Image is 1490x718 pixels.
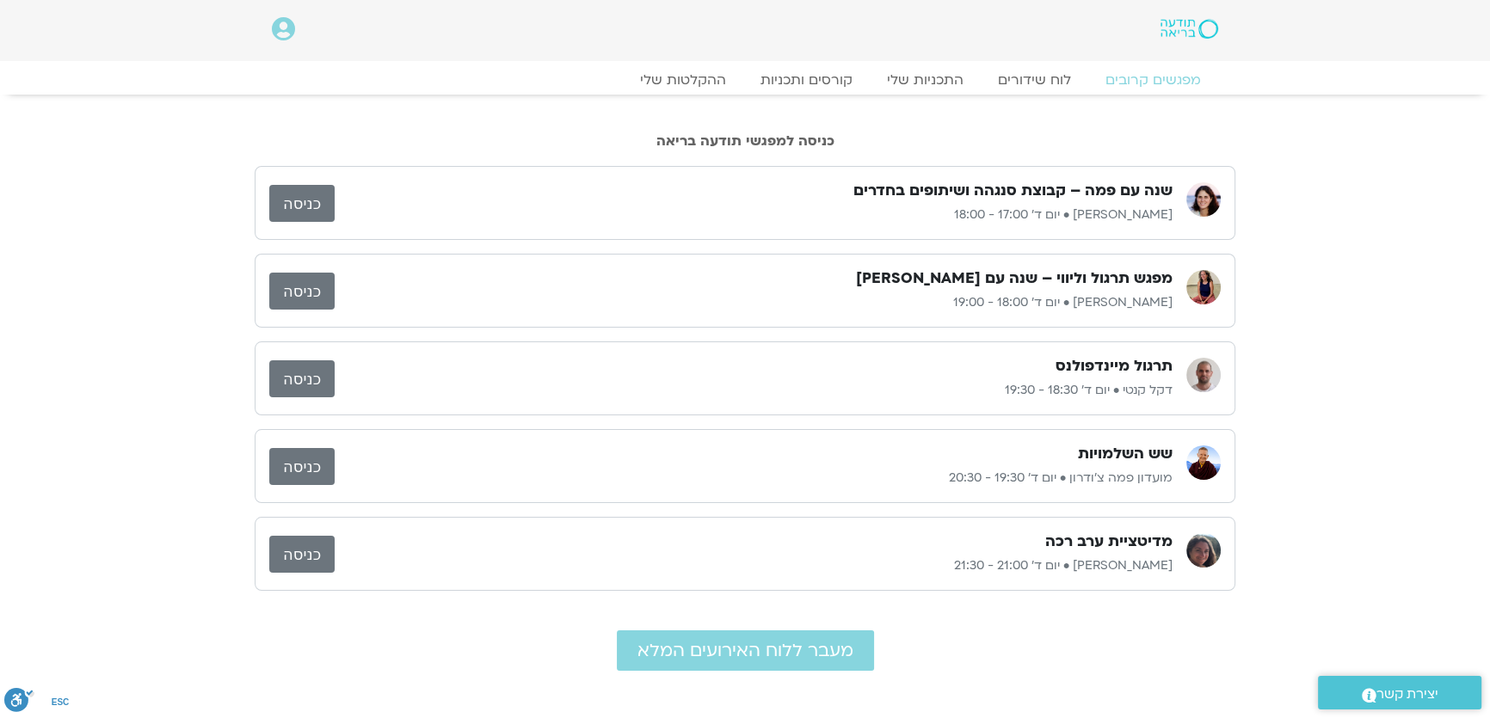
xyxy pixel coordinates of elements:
[272,71,1218,89] nav: Menu
[743,71,870,89] a: קורסים ותכניות
[870,71,981,89] a: התכניות שלי
[269,273,335,310] a: כניסה
[255,133,1235,149] h2: כניסה למפגשי תודעה בריאה
[853,181,1173,201] h3: שנה עם פמה – קבוצת סנגהה ושיתופים בחדרים
[1045,531,1173,552] h3: מדיטציית ערב רכה
[269,360,335,397] a: כניסה
[1088,71,1218,89] a: מפגשים קרובים
[335,380,1173,401] p: דקל קנטי • יום ד׳ 18:30 - 19:30
[637,641,853,660] span: מעבר ללוח האירועים המלא
[981,71,1088,89] a: לוח שידורים
[1318,676,1481,709] a: יצירת קשר
[1376,683,1438,706] span: יצירת קשר
[335,292,1173,313] p: [PERSON_NAME] • יום ד׳ 18:00 - 19:00
[1186,445,1221,480] img: מועדון פמה צ'ודרון
[1186,270,1221,304] img: מליסה בר-אילן
[269,185,335,222] a: כניסה
[269,536,335,573] a: כניסה
[1186,533,1221,568] img: קרן גל
[269,448,335,485] a: כניסה
[1186,182,1221,217] img: מיכל גורל
[856,268,1173,289] h3: מפגש תרגול וליווי – שנה עם [PERSON_NAME]
[335,555,1173,576] p: [PERSON_NAME] • יום ד׳ 21:00 - 21:30
[617,630,874,671] a: מעבר ללוח האירועים המלא
[623,71,743,89] a: ההקלטות שלי
[1186,358,1221,392] img: דקל קנטי
[1078,444,1173,464] h3: שש השלמויות
[1056,356,1173,377] h3: תרגול מיינדפולנס
[335,468,1173,488] p: מועדון פמה צ'ודרון • יום ד׳ 19:30 - 20:30
[335,205,1173,225] p: [PERSON_NAME] • יום ד׳ 17:00 - 18:00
